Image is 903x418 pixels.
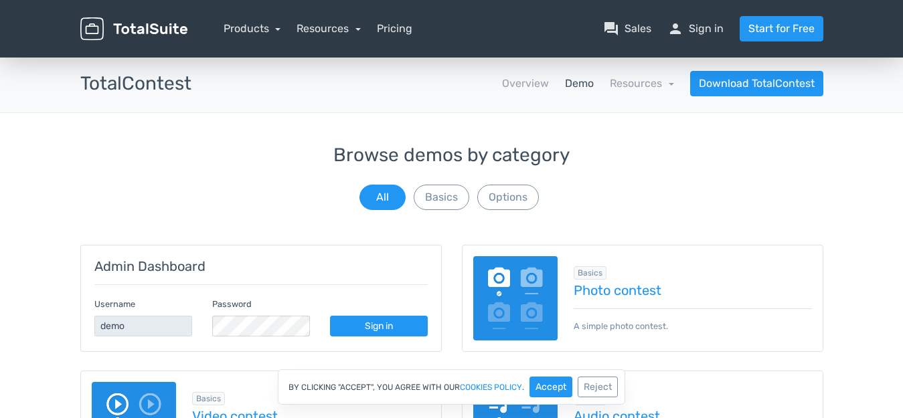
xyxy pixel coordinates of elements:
a: cookies policy [460,383,522,391]
button: All [359,185,406,210]
a: personSign in [667,21,724,37]
a: Pricing [377,21,412,37]
a: Sign in [330,316,428,336]
a: Start for Free [740,16,823,41]
a: Overview [502,76,549,92]
a: Photo contest [574,283,812,298]
label: Username [94,298,135,310]
div: By clicking "Accept", you agree with our . [278,369,625,405]
label: Password [212,298,252,310]
a: Resources [610,77,674,90]
a: Demo [565,76,594,92]
button: Basics [414,185,469,210]
h3: Browse demos by category [80,145,823,166]
p: A simple photo contest. [574,308,812,332]
button: Reject [578,377,618,397]
h5: Admin Dashboard [94,259,428,274]
a: question_answerSales [603,21,651,37]
button: Accept [529,377,572,397]
img: image-poll.png [473,256,558,341]
button: Options [477,185,539,210]
img: TotalSuite for WordPress [80,17,187,41]
a: Download TotalContest [690,71,823,96]
span: person [667,21,683,37]
span: Browse all in Basics [574,266,606,280]
a: Resources [297,22,361,35]
h3: TotalContest [80,74,191,94]
a: Products [224,22,281,35]
span: question_answer [603,21,619,37]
